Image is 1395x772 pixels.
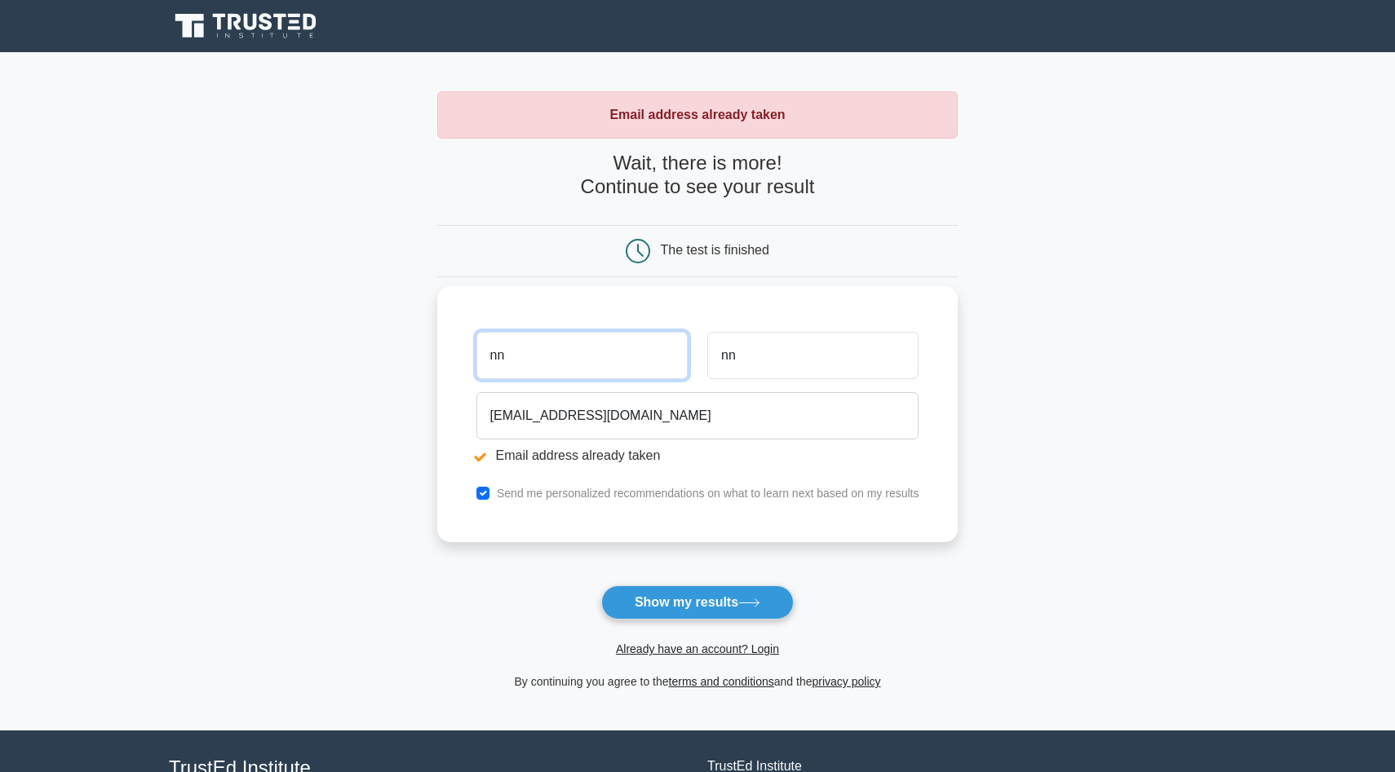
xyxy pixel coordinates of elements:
[707,332,919,379] input: Last name
[437,152,959,199] h4: Wait, there is more! Continue to see your result
[476,332,688,379] input: First name
[616,642,779,655] a: Already have an account? Login
[427,672,968,691] div: By continuing you agree to the and the
[476,446,919,465] li: Email address already taken
[813,675,881,688] a: privacy policy
[601,585,794,620] button: Show my results
[497,487,919,500] label: Send me personalized recommendations on what to learn next based on my results
[476,392,919,439] input: Email
[669,675,774,688] a: terms and conditions
[661,243,769,257] div: The test is finished
[609,108,785,121] strong: Email address already taken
